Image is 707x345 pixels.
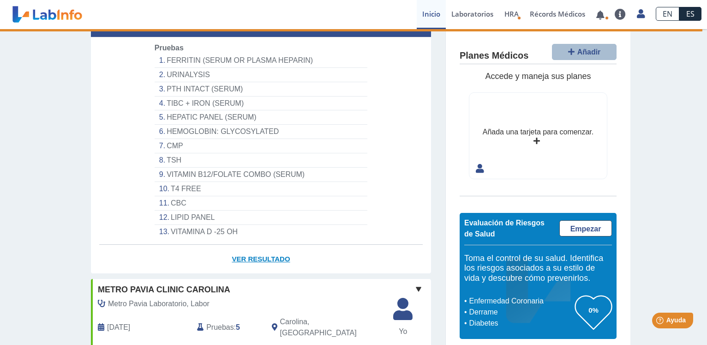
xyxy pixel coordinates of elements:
span: Metro Pavia Laboratorio, Labor [108,298,210,309]
div: : [190,316,264,339]
li: VITAMINA D -25 OH [155,225,367,239]
li: HEMOGLOBIN: GLYCOSYLATED [155,125,367,139]
div: Añada una tarjeta para comenzar. [483,127,593,138]
span: HRA [504,9,519,18]
span: Evaluación de Riesgos de Salud [464,219,545,238]
b: 5 [236,323,240,331]
li: Enfermedad Coronaria [467,296,575,307]
span: Metro Pavia Clinic Carolina [98,284,230,296]
li: FERRITIN (SERUM OR PLASMA HEPARIN) [155,54,367,68]
li: TSH [155,153,367,168]
a: EN [656,7,679,21]
li: VITAMIN B12/FOLATE COMBO (SERUM) [155,168,367,182]
span: Pruebas [206,322,234,333]
li: CMP [155,139,367,153]
h4: Planes Médicos [460,50,528,61]
li: PTH INTACT (SERUM) [155,82,367,97]
li: CBC [155,196,367,211]
a: ES [679,7,701,21]
span: Yo [388,326,418,337]
a: Empezar [559,220,612,236]
li: TIBC + IRON (SERUM) [155,97,367,111]
span: Empezar [570,225,601,233]
a: Ver Resultado [91,245,431,274]
li: Diabetes [467,318,575,329]
span: Carolina, PR [280,316,382,339]
li: Derrame [467,307,575,318]
li: HEPATIC PANEL (SERUM) [155,110,367,125]
span: Pruebas [155,44,184,52]
li: LIPID PANEL [155,211,367,225]
span: Accede y maneja sus planes [485,72,591,81]
span: 2025-07-31 [107,322,130,333]
span: Añadir [577,48,601,56]
iframe: Help widget launcher [625,309,697,335]
h5: Toma el control de su salud. Identifica los riesgos asociados a su estilo de vida y descubre cómo... [464,254,612,284]
li: T4 FREE [155,182,367,196]
h3: 0% [575,304,612,316]
button: Añadir [552,44,617,60]
li: URINALYSIS [155,68,367,82]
